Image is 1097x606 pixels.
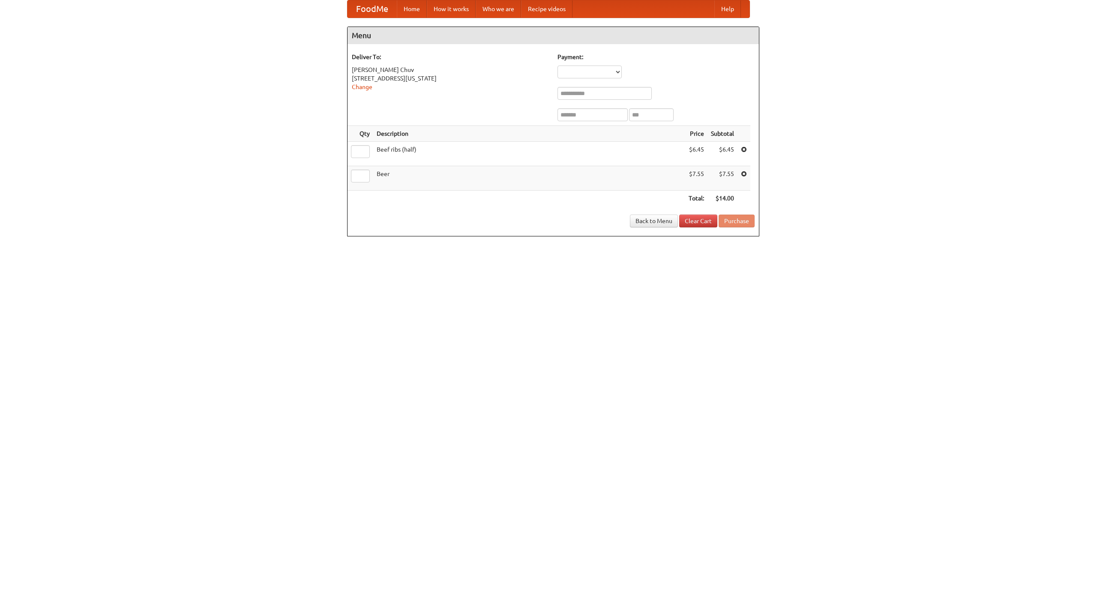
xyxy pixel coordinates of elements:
td: Beef ribs (half) [373,142,685,166]
td: $6.45 [685,142,707,166]
a: How it works [427,0,476,18]
th: Price [685,126,707,142]
h5: Deliver To: [352,53,549,61]
h5: Payment: [557,53,755,61]
th: Qty [348,126,373,142]
a: FoodMe [348,0,397,18]
td: Beer [373,166,685,191]
h4: Menu [348,27,759,44]
button: Purchase [719,215,755,227]
a: Help [714,0,741,18]
th: $14.00 [707,191,737,206]
div: [PERSON_NAME] Chuv [352,66,549,74]
a: Back to Menu [630,215,678,227]
th: Description [373,126,685,142]
td: $6.45 [707,142,737,166]
a: Who we are [476,0,521,18]
a: Recipe videos [521,0,572,18]
div: [STREET_ADDRESS][US_STATE] [352,74,549,83]
a: Change [352,84,372,90]
td: $7.55 [707,166,737,191]
a: Clear Cart [679,215,717,227]
a: Home [397,0,427,18]
th: Total: [685,191,707,206]
th: Subtotal [707,126,737,142]
td: $7.55 [685,166,707,191]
